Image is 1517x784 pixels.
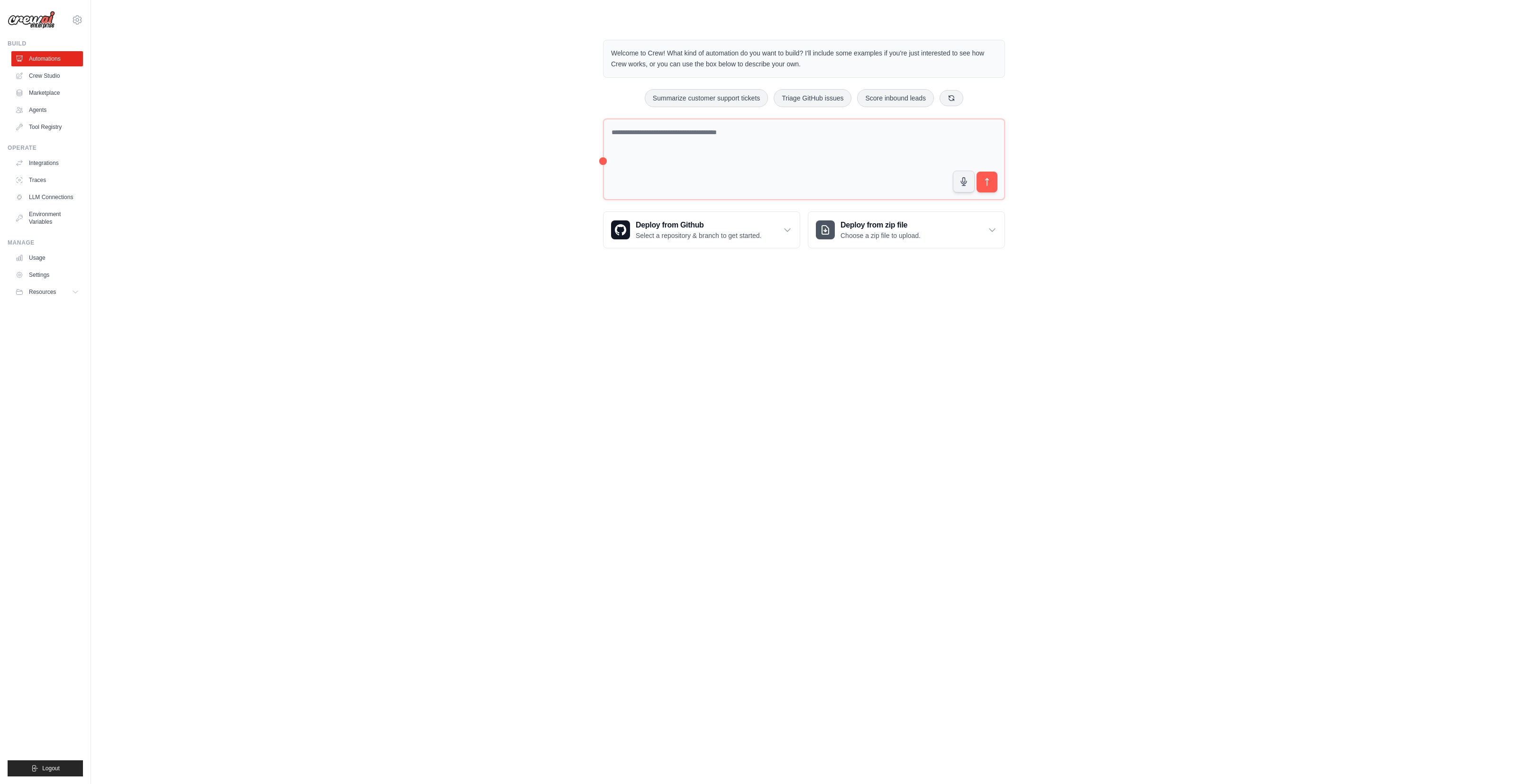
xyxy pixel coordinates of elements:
a: Integrations [11,155,83,171]
button: Score inbound leads [857,89,934,107]
a: Marketplace [11,85,83,100]
button: Resources [11,284,83,300]
a: Crew Studio [11,68,83,83]
a: Automations [11,51,83,66]
a: Environment Variables [11,207,83,229]
a: Traces [11,173,83,188]
h3: Deploy from Github [636,219,761,231]
span: Resources [29,288,56,296]
a: Tool Registry [11,119,83,135]
p: Choose a zip file to upload. [841,231,921,240]
a: LLM Connections [11,190,83,205]
p: Welcome to Crew! What kind of automation do you want to build? I'll include some examples if you'... [611,48,997,70]
img: Logo [8,11,55,29]
button: Summarize customer support tickets [645,89,768,107]
a: Usage [11,250,83,265]
a: Settings [11,267,83,283]
div: Operate [8,144,83,152]
div: Build [8,40,83,47]
button: Triage GitHub issues [774,89,851,107]
button: Logout [8,760,83,776]
div: Manage [8,239,83,246]
a: Agents [11,102,83,118]
p: Select a repository & branch to get started. [636,231,761,240]
span: Logout [42,765,60,772]
h3: Deploy from zip file [841,219,921,231]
